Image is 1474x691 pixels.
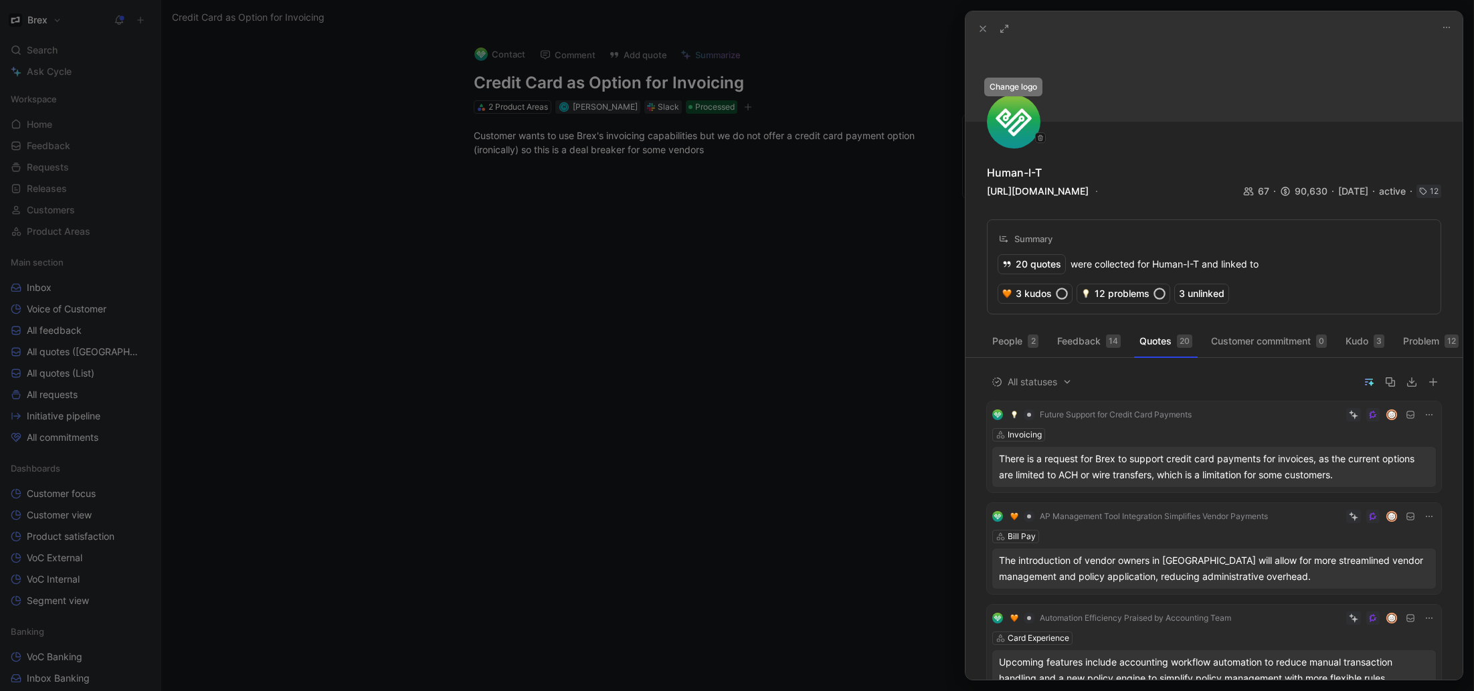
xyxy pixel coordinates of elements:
[1398,330,1464,352] button: Problem
[1008,530,1036,543] div: Bill Pay
[1243,183,1280,199] div: 67
[987,185,1089,197] a: [URL][DOMAIN_NAME]
[1388,614,1396,623] img: avatar
[1028,334,1038,348] div: 2
[1340,330,1390,352] button: Kudo
[987,165,1042,181] div: Human-I-T
[1040,409,1192,420] span: Future Support for Credit Card Payments
[1316,334,1327,348] div: 0
[1374,334,1384,348] div: 3
[987,95,1040,149] img: logo
[1081,289,1091,298] img: 💡
[1002,289,1012,298] img: 🧡
[1430,185,1439,198] div: 12
[992,511,1003,522] img: logo
[1040,613,1231,623] span: Automation Efficiency Praised by Accounting Team
[1388,411,1396,419] img: avatar
[1388,512,1396,521] img: avatar
[1010,614,1018,622] img: 🧡
[1006,610,1236,626] button: 🧡Automation Efficiency Praised by Accounting Team
[998,284,1072,303] div: 3 kudos
[999,451,1429,483] div: There is a request for Brex to support credit card payments for invoices, as the current options ...
[1006,407,1196,423] button: 💡Future Support for Credit Card Payments
[1175,284,1228,303] div: 3 unlinked
[999,654,1429,686] div: Upcoming features include accounting workflow automation to reduce manual transaction handling an...
[1206,330,1332,352] button: Customer commitment
[992,374,1072,390] span: All statuses
[1338,183,1379,199] div: [DATE]
[1177,334,1192,348] div: 20
[1010,512,1018,520] img: 🧡
[1134,330,1198,352] button: Quotes
[987,330,1044,352] button: People
[1010,411,1018,419] img: 💡
[998,231,1052,247] div: Summary
[1379,183,1416,199] div: active
[1052,330,1126,352] button: Feedback
[1008,428,1042,441] div: Invoicing
[1077,284,1170,303] div: 12 problems
[1445,334,1459,348] div: 12
[1006,508,1273,524] button: 🧡AP Management Tool Integration Simplifies Vendor Payments
[998,255,1259,274] div: were collected for Human-I-T and linked to
[992,613,1003,623] img: logo
[987,373,1077,391] button: All statuses
[998,255,1065,274] div: 20 quotes
[1040,511,1268,522] span: AP Management Tool Integration Simplifies Vendor Payments
[992,409,1003,420] img: logo
[1008,631,1069,645] div: Card Experience
[1106,334,1121,348] div: 14
[1280,183,1338,199] div: 90,630
[999,553,1429,585] div: The introduction of vendor owners in [GEOGRAPHIC_DATA] will allow for more streamlined vendor man...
